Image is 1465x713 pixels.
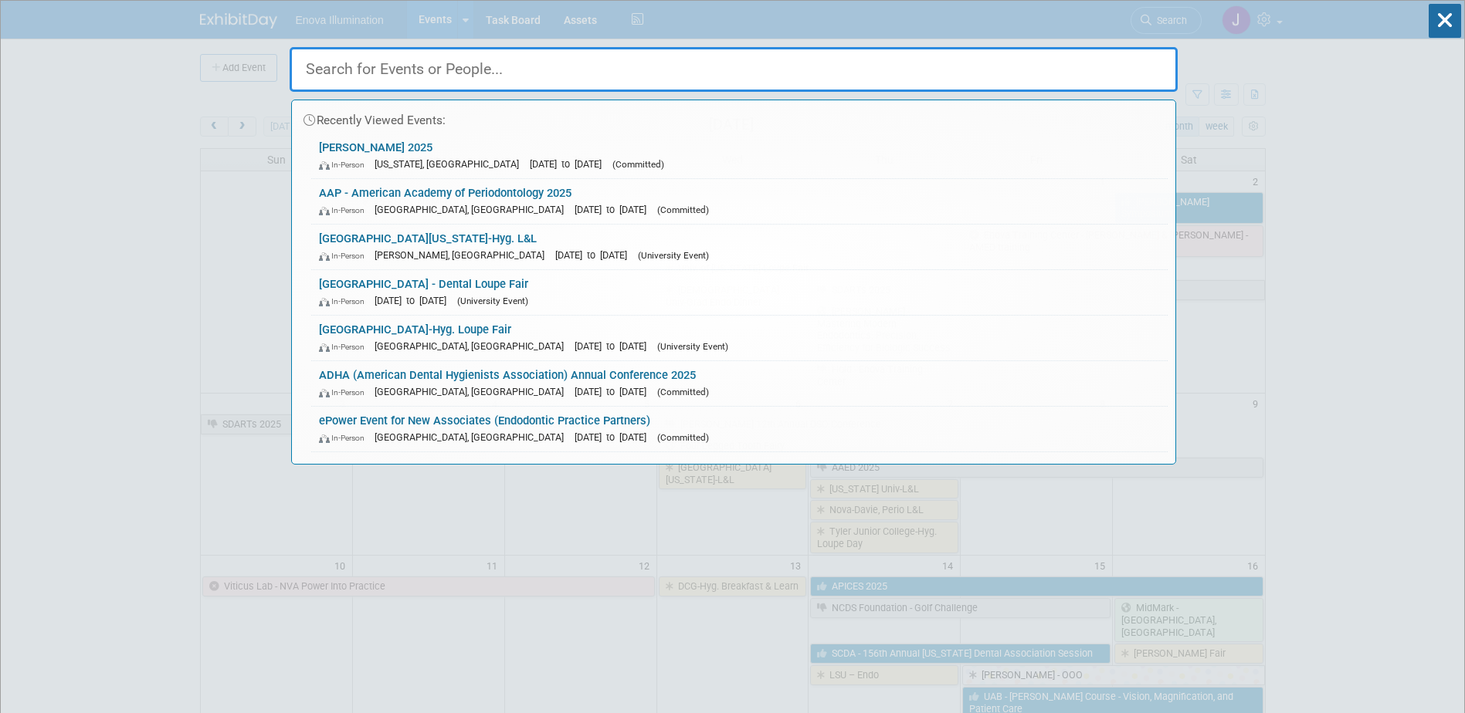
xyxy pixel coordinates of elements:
span: [DATE] to [DATE] [575,386,654,397]
span: (Committed) [612,159,664,170]
span: In-Person [319,296,371,306]
span: In-Person [319,160,371,170]
a: AAP - American Academy of Periodontology 2025 In-Person [GEOGRAPHIC_DATA], [GEOGRAPHIC_DATA] [DAT... [311,179,1168,224]
span: (Committed) [657,204,709,215]
span: (Committed) [657,387,709,397]
span: [GEOGRAPHIC_DATA], [GEOGRAPHIC_DATA] [375,431,571,443]
a: ePower Event for New Associates (Endodontic Practice Partners) In-Person [GEOGRAPHIC_DATA], [GEOG... [311,407,1168,451]
span: [DATE] to [DATE] [555,249,635,261]
span: (University Event) [657,341,728,352]
a: [GEOGRAPHIC_DATA] - Dental Loupe Fair In-Person [DATE] to [DATE] (University Event) [311,270,1168,315]
span: In-Person [319,251,371,261]
span: In-Person [319,433,371,443]
a: [PERSON_NAME] 2025 In-Person [US_STATE], [GEOGRAPHIC_DATA] [DATE] to [DATE] (Committed) [311,133,1168,178]
span: (University Event) [638,250,709,261]
span: [DATE] to [DATE] [575,340,654,352]
span: [US_STATE], [GEOGRAPHIC_DATA] [375,158,527,170]
span: (Committed) [657,432,709,443]
span: In-Person [319,387,371,397]
span: [DATE] to [DATE] [375,295,454,306]
span: [GEOGRAPHIC_DATA], [GEOGRAPHIC_DATA] [375,386,571,397]
input: Search for Events or People... [290,47,1178,92]
span: [GEOGRAPHIC_DATA], [GEOGRAPHIC_DATA] [375,204,571,215]
span: [PERSON_NAME], [GEOGRAPHIC_DATA] [375,249,552,261]
span: [DATE] to [DATE] [575,204,654,215]
a: ADHA (American Dental Hygienists Association) Annual Conference 2025 In-Person [GEOGRAPHIC_DATA],... [311,361,1168,406]
span: (University Event) [457,296,528,306]
div: Recently Viewed Events: [300,100,1168,133]
span: [GEOGRAPHIC_DATA], [GEOGRAPHIC_DATA] [375,340,571,352]
span: In-Person [319,205,371,215]
span: [DATE] to [DATE] [530,158,609,170]
a: [GEOGRAPHIC_DATA][US_STATE]-Hyg. L&L In-Person [PERSON_NAME], [GEOGRAPHIC_DATA] [DATE] to [DATE] ... [311,225,1168,269]
span: [DATE] to [DATE] [575,431,654,443]
a: [GEOGRAPHIC_DATA]-Hyg. Loupe Fair In-Person [GEOGRAPHIC_DATA], [GEOGRAPHIC_DATA] [DATE] to [DATE]... [311,316,1168,360]
span: In-Person [319,342,371,352]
